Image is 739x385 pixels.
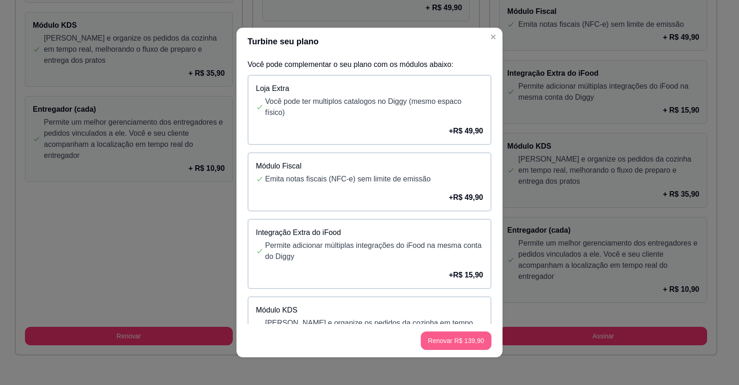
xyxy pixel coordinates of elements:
button: Renovar R$ 139,90 [421,331,491,350]
p: Loja Extra [256,83,483,94]
p: Permite adicionar múltiplas integrações do iFood na mesma conta do Diggy [265,240,483,262]
button: Close [486,30,501,44]
p: + R$ 49,90 [449,192,483,203]
p: + R$ 49,90 [449,126,483,137]
p: Integração Extra do iFood [256,227,483,238]
p: + R$ 15,90 [449,270,483,281]
p: Módulo KDS [256,305,483,316]
p: Emita notas fiscais (NFC-e) sem limite de emissão [265,174,483,185]
p: Você pode complementar o seu plano com os módulos abaixo: [248,59,491,70]
p: Você pode ter multiplos catalogos no Diggy (mesmo espaco físico) [265,96,483,118]
p: Módulo Fiscal [256,161,483,172]
p: [PERSON_NAME] e organize os pedidos da cozinha em tempo real, melhorando o fluxo de preparo e ent... [265,318,483,340]
header: Turbine seu plano [236,28,503,55]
